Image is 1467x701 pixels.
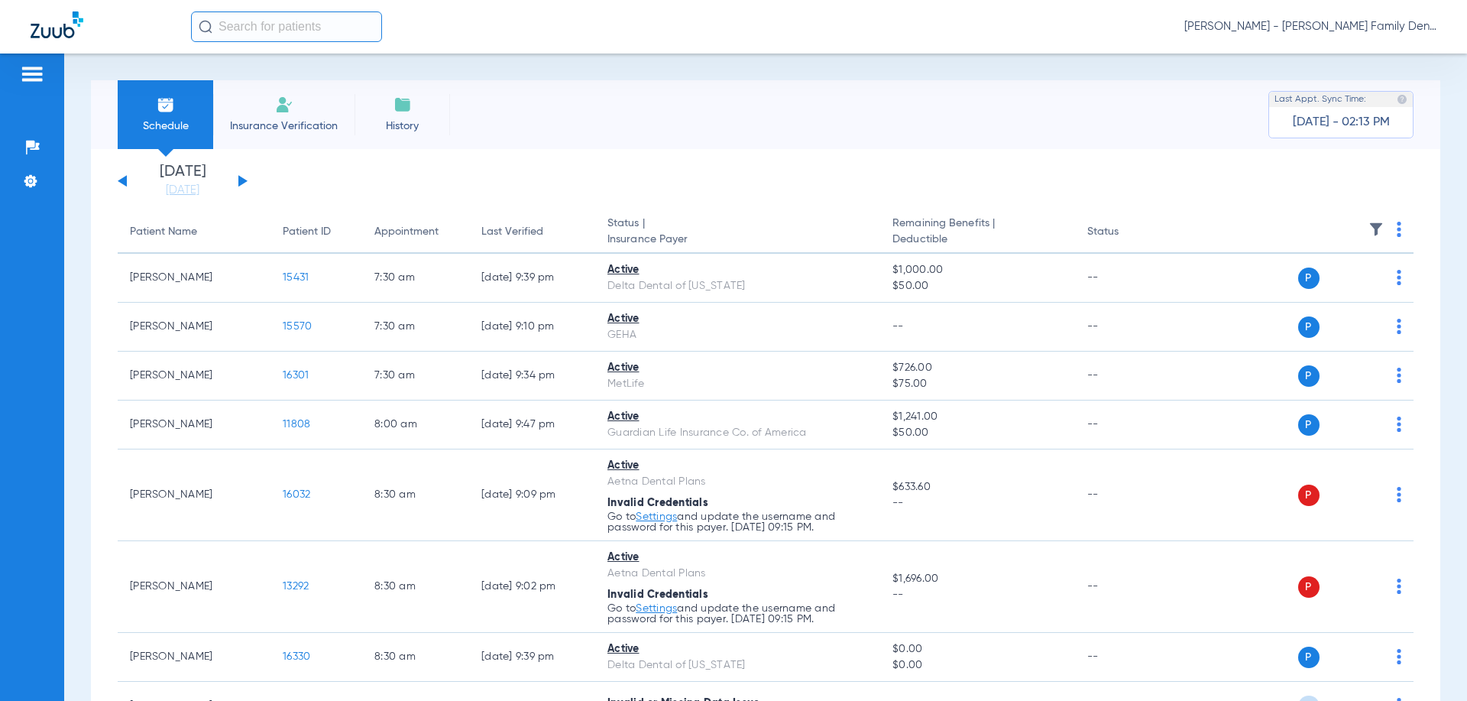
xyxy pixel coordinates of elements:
span: $75.00 [892,376,1062,392]
td: 8:30 AM [362,449,469,541]
span: P [1298,647,1320,668]
td: [PERSON_NAME] [118,449,270,541]
span: 16032 [283,489,310,500]
div: GEHA [607,327,868,343]
img: x.svg [1362,417,1378,432]
span: [PERSON_NAME] - [PERSON_NAME] Family Dentistry [1184,19,1436,34]
img: group-dot-blue.svg [1397,649,1401,664]
span: 11808 [283,419,310,430]
img: group-dot-blue.svg [1397,222,1401,237]
div: Patient ID [283,224,331,240]
span: Insurance Payer [607,232,868,248]
span: $633.60 [892,479,1062,495]
td: [DATE] 9:39 PM [469,254,595,303]
div: Patient Name [130,224,258,240]
img: group-dot-blue.svg [1397,417,1401,432]
td: -- [1075,352,1178,401]
td: [PERSON_NAME] [118,401,270,449]
div: Appointment [374,224,457,240]
span: -- [892,321,904,332]
img: group-dot-blue.svg [1397,487,1401,502]
th: Remaining Benefits | [880,211,1074,254]
td: -- [1075,254,1178,303]
span: P [1298,365,1320,387]
td: [DATE] 9:02 PM [469,541,595,633]
input: Search for patients [191,11,382,42]
a: [DATE] [137,183,228,198]
span: 16330 [283,651,310,662]
span: P [1298,485,1320,506]
span: P [1298,576,1320,598]
img: Search Icon [199,20,212,34]
span: Last Appt. Sync Time: [1274,92,1366,107]
td: [DATE] 9:10 PM [469,303,595,352]
span: $1,241.00 [892,409,1062,425]
span: P [1298,268,1320,289]
div: Patient ID [283,224,350,240]
span: $50.00 [892,278,1062,294]
img: Manual Insurance Verification [275,96,293,114]
div: Aetna Dental Plans [607,474,868,490]
img: group-dot-blue.svg [1397,368,1401,383]
span: 16301 [283,370,309,381]
td: 7:30 AM [362,352,469,401]
img: hamburger-icon [20,65,44,83]
span: -- [892,495,1062,511]
img: Zuub Logo [31,11,83,38]
img: x.svg [1362,368,1378,383]
td: [DATE] 9:47 PM [469,401,595,449]
span: [DATE] - 02:13 PM [1293,115,1390,130]
p: Go to and update the username and password for this payer. [DATE] 09:15 PM. [607,603,868,625]
td: [PERSON_NAME] [118,352,270,401]
div: Patient Name [130,224,197,240]
div: Active [607,458,868,474]
div: Active [607,409,868,425]
a: Settings [636,603,677,614]
p: Go to and update the username and password for this payer. [DATE] 09:15 PM. [607,511,868,533]
div: Delta Dental of [US_STATE] [607,657,868,673]
td: 8:30 AM [362,633,469,682]
td: 8:30 AM [362,541,469,633]
td: 8:00 AM [362,401,469,449]
span: $726.00 [892,360,1062,376]
span: 15431 [283,272,309,283]
img: x.svg [1362,270,1378,285]
img: x.svg [1362,579,1378,594]
td: 7:30 AM [362,254,469,303]
td: -- [1075,401,1178,449]
img: x.svg [1362,487,1378,502]
td: [DATE] 9:39 PM [469,633,595,682]
span: Invalid Credentials [607,498,708,508]
span: -- [892,587,1062,603]
span: $0.00 [892,657,1062,673]
span: P [1298,414,1320,436]
img: History [393,96,412,114]
div: Guardian Life Insurance Co. of America [607,425,868,441]
div: Active [607,262,868,278]
img: x.svg [1362,319,1378,334]
div: Delta Dental of [US_STATE] [607,278,868,294]
div: Last Verified [481,224,583,240]
img: group-dot-blue.svg [1397,579,1401,594]
div: Last Verified [481,224,543,240]
td: [PERSON_NAME] [118,541,270,633]
span: Deductible [892,232,1062,248]
span: $0.00 [892,641,1062,657]
td: -- [1075,449,1178,541]
td: -- [1075,633,1178,682]
div: Appointment [374,224,439,240]
span: 15570 [283,321,312,332]
th: Status | [595,211,880,254]
span: $1,696.00 [892,571,1062,587]
td: -- [1075,541,1178,633]
img: Schedule [157,96,175,114]
td: [PERSON_NAME] [118,254,270,303]
td: [PERSON_NAME] [118,303,270,352]
span: $1,000.00 [892,262,1062,278]
img: filter.svg [1368,222,1384,237]
td: [DATE] 9:34 PM [469,352,595,401]
span: Schedule [129,118,202,134]
span: Invalid Credentials [607,589,708,600]
div: Active [607,360,868,376]
div: MetLife [607,376,868,392]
